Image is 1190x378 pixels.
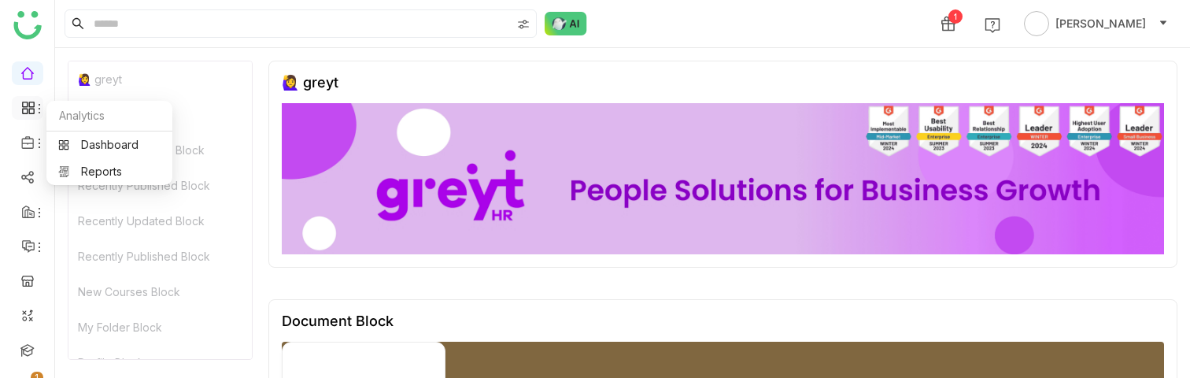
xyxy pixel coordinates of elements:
[68,309,252,345] div: My Folder Block
[68,274,252,309] div: New Courses Block
[13,11,42,39] img: logo
[1055,15,1146,32] span: [PERSON_NAME]
[68,168,252,203] div: Recently Published Block
[985,17,1000,33] img: help.svg
[282,74,338,91] div: 🙋‍♀️ greyt
[282,103,1164,254] img: 68ca8a786afc163911e2cfd3
[948,9,963,24] div: 1
[46,101,172,132] div: Analytics
[58,166,161,177] a: Reports
[68,203,252,239] div: Recently Updated Block
[545,12,587,35] img: ask-buddy-normal.svg
[58,139,161,150] a: Dashboard
[68,239,252,274] div: Recently Published Block
[282,313,394,329] div: Document Block
[1021,11,1171,36] button: [PERSON_NAME]
[1024,11,1049,36] img: avatar
[517,18,530,31] img: search-type.svg
[68,61,252,97] div: 🙋‍♀️ greyt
